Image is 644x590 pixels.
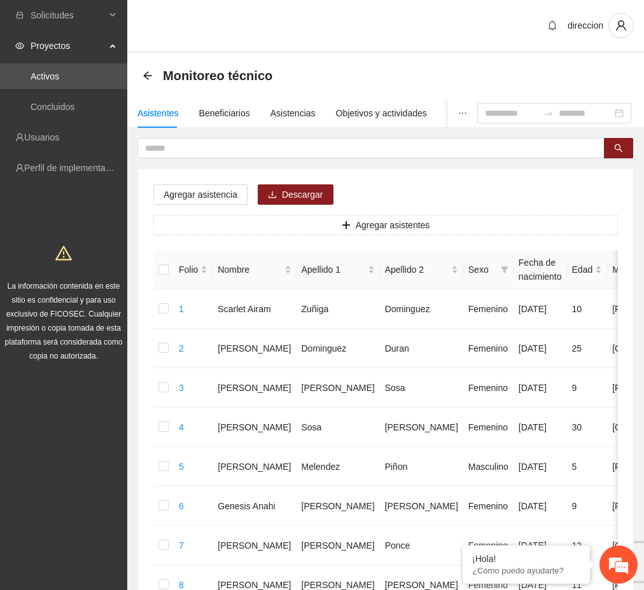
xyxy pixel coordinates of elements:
[543,20,562,31] span: bell
[448,99,477,128] button: ellipsis
[137,106,179,120] div: Asistentes
[472,554,580,564] div: ¡Hola!
[297,250,380,289] th: Apellido 1
[15,41,24,50] span: eye
[463,289,514,329] td: Femenino
[213,329,296,368] td: [PERSON_NAME]
[179,462,184,472] a: 5
[213,250,296,289] th: Nombre
[514,486,567,526] td: [DATE]
[258,184,333,205] button: downloadDescargar
[447,106,499,120] div: Participantes
[604,138,633,158] button: search
[514,368,567,408] td: [DATE]
[380,250,463,289] th: Apellido 2
[213,526,296,565] td: [PERSON_NAME]
[199,106,250,120] div: Beneficiarios
[514,447,567,486] td: [DATE]
[380,447,463,486] td: Piñon
[463,486,514,526] td: Femenino
[380,289,463,329] td: Dominguez
[31,71,59,81] a: Activos
[179,540,184,551] a: 7
[567,526,608,565] td: 12
[15,11,24,20] span: inbox
[608,13,634,38] button: user
[472,566,580,575] p: ¿Cómo puedo ayudarte?
[514,289,567,329] td: [DATE]
[614,144,623,154] span: search
[463,408,514,447] td: Femenino
[543,108,554,118] span: swap-right
[567,447,608,486] td: 5
[356,218,430,232] span: Agregar asistentes
[213,368,296,408] td: [PERSON_NAME]
[567,486,608,526] td: 9
[24,132,59,142] a: Usuarios
[163,65,272,86] span: Monitoreo técnico
[463,447,514,486] td: Masculino
[179,580,184,590] a: 8
[342,221,351,231] span: plus
[514,250,567,289] th: Fecha de nacimiento
[463,526,514,565] td: Femenino
[543,108,554,118] span: to
[213,408,296,447] td: [PERSON_NAME]
[380,486,463,526] td: [PERSON_NAME]
[380,368,463,408] td: Sosa
[297,486,380,526] td: [PERSON_NAME]
[31,102,74,112] a: Concluidos
[179,501,184,511] a: 6
[336,106,427,120] div: Objetivos y actividades
[179,263,198,277] span: Folio
[567,408,608,447] td: 30
[609,20,633,31] span: user
[468,263,496,277] span: Sexo
[380,329,463,368] td: Duran
[463,329,514,368] td: Femenino
[55,245,72,261] span: warning
[213,289,296,329] td: Scarlet Airam
[514,526,567,565] td: [DATE]
[31,3,106,28] span: Solicitudes
[380,526,463,565] td: Ponce
[143,71,153,81] div: Back
[153,215,618,235] button: plusAgregar asistentes
[213,447,296,486] td: [PERSON_NAME]
[501,266,508,273] span: filter
[297,329,380,368] td: Dominguez
[297,447,380,486] td: Melendez
[567,289,608,329] td: 10
[179,343,184,353] a: 2
[302,263,365,277] span: Apellido 1
[179,422,184,432] a: 4
[153,184,248,205] button: Agregar asistencia
[31,33,106,58] span: Proyectos
[567,250,608,289] th: Edad
[143,71,153,81] span: arrow-left
[5,282,123,360] span: La información contenida en este sitio es confidencial y para uso exclusivo de FICOSEC. Cualquier...
[174,250,213,289] th: Folio
[213,486,296,526] td: Genesis Anahi
[458,109,467,118] span: ellipsis
[514,329,567,368] td: [DATE]
[270,106,316,120] div: Asistencias
[380,408,463,447] td: [PERSON_NAME]
[567,368,608,408] td: 9
[567,329,608,368] td: 25
[282,188,323,202] span: Descargar
[179,304,184,314] a: 1
[542,15,563,36] button: bell
[179,383,184,393] a: 3
[164,188,237,202] span: Agregar asistencia
[297,408,380,447] td: Sosa
[297,526,380,565] td: [PERSON_NAME]
[297,289,380,329] td: Zuñiga
[24,163,123,173] a: Perfil de implementadora
[218,263,281,277] span: Nombre
[498,260,511,279] span: filter
[572,263,593,277] span: Edad
[297,368,380,408] td: [PERSON_NAME]
[568,20,603,31] span: direccion
[385,263,449,277] span: Apellido 2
